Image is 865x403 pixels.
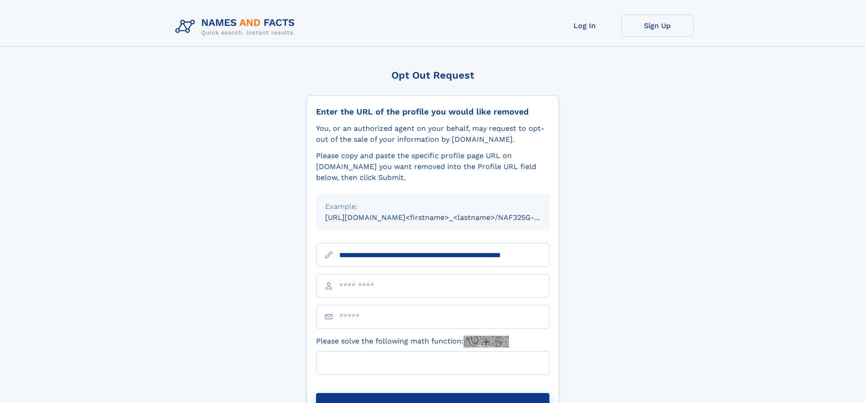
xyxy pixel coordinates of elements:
[316,336,509,348] label: Please solve the following math function:
[316,150,549,183] div: Please copy and paste the specific profile page URL on [DOMAIN_NAME] you want removed into the Pr...
[316,123,549,145] div: You, or an authorized agent on your behalf, may request to opt-out of the sale of your informatio...
[316,107,549,117] div: Enter the URL of the profile you would like removed
[172,15,302,39] img: Logo Names and Facts
[325,213,567,222] small: [URL][DOMAIN_NAME]<firstname>_<lastname>/NAF325G-xxxxxxxx
[549,15,621,37] a: Log In
[325,201,540,212] div: Example:
[621,15,694,37] a: Sign Up
[306,70,559,81] div: Opt Out Request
